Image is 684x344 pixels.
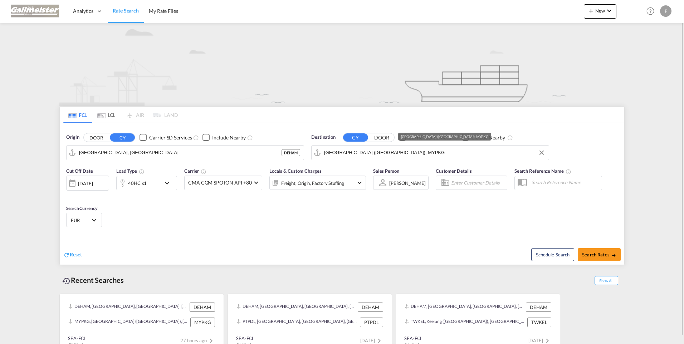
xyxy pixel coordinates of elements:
[451,177,505,188] input: Enter Customer Details
[184,168,206,174] span: Carrier
[212,134,246,141] div: Include Nearby
[373,168,399,174] span: Sales Person
[358,303,383,312] div: DEHAM
[343,133,368,142] button: CY
[149,134,192,141] div: Carrier SD Services
[526,303,551,312] div: DEHAM
[67,146,304,160] md-input-container: Hamburg, DEHAM
[149,8,178,14] span: My Rate Files
[66,190,72,200] md-datepicker: Select
[63,107,178,123] md-pagination-wrapper: Use the left and right arrow keys to navigate between tabs
[62,277,71,285] md-icon: icon-backup-restore
[113,8,139,14] span: Rate Search
[605,6,614,15] md-icon: icon-chevron-down
[236,318,358,327] div: PTPDL, Ponta Delgada, Portugal, Southern Europe, Europe
[324,147,545,158] input: Search by Port
[110,133,135,142] button: CY
[79,147,282,158] input: Search by Port
[180,338,215,343] span: 27 hours ago
[389,178,426,188] md-select: Sales Person: Fabian Dabelstein
[60,123,624,265] div: Origin DOOR CY Checkbox No InkUnchecked: Search for CY (Container Yard) services for all selected...
[70,251,82,257] span: Reset
[66,206,97,211] span: Search Currency
[528,338,552,343] span: [DATE]
[404,335,422,341] div: SEA-FCL
[193,135,199,141] md-icon: Unchecked: Search for CY (Container Yard) services for all selected carriers.Checked : Search for...
[399,134,451,141] md-checkbox: Checkbox No Ink
[536,147,547,158] button: Clear Input
[66,168,93,174] span: Cut Off Date
[128,178,147,188] div: 40HC x1
[139,169,145,175] md-icon: icon-information-outline
[68,335,86,341] div: SEA-FCL
[190,318,215,327] div: MYPKG
[63,252,70,258] md-icon: icon-refresh
[587,6,595,15] md-icon: icon-plus 400-fg
[201,169,206,175] md-icon: The selected Trucker/Carrierwill be displayed in the rate results If the rates are from another f...
[269,176,366,190] div: Freight Origin Factory Stuffingicon-chevron-down
[63,251,82,259] div: icon-refreshReset
[311,134,336,141] span: Destination
[507,135,513,141] md-icon: Unchecked: Ignores neighbouring ports when fetching rates.Checked : Includes neighbouring ports w...
[531,248,574,261] button: Note: By default Schedule search will only considerorigin ports, destination ports and cut off da...
[140,134,192,141] md-checkbox: Checkbox No Ink
[660,5,671,17] div: F
[73,8,93,15] span: Analytics
[11,3,59,19] img: 03265390ea0211efb7c18701be6bbe5d.png
[236,335,254,341] div: SEA-FCL
[582,252,616,257] span: Search Rates
[355,178,364,187] md-icon: icon-chevron-down
[68,303,188,312] div: DEHAM, Hamburg, Germany, Western Europe, Europe
[566,169,571,175] md-icon: Your search will be saved by the below given name
[369,133,394,142] button: DOOR
[436,168,472,174] span: Customer Details
[282,149,300,156] div: DEHAM
[472,134,505,141] div: Include Nearby
[163,179,175,187] md-icon: icon-chevron-down
[587,8,614,14] span: New
[236,303,356,312] div: DEHAM, Hamburg, Germany, Western Europe, Europe
[401,133,489,141] div: [GEOGRAPHIC_DATA] ([GEOGRAPHIC_DATA]), MYPKG
[281,178,344,188] div: Freight Origin Factory Stuffing
[71,217,91,223] span: EUR
[190,303,215,312] div: DEHAM
[188,179,252,186] span: CMA CGM SPOTON API +80
[68,318,189,327] div: MYPKG, Port Klang (Pelabuhan Klang), Malaysia, South East Asia, Asia Pacific
[66,176,109,191] div: [DATE]
[59,272,127,288] div: Recent Searches
[116,168,145,174] span: Load Type
[247,135,253,141] md-icon: Unchecked: Ignores neighbouring ports when fetching rates.Checked : Includes neighbouring ports w...
[389,180,426,186] div: [PERSON_NAME]
[578,248,621,261] button: Search Ratesicon-arrow-right
[528,177,602,188] input: Search Reference Name
[644,5,656,17] span: Help
[644,5,660,18] div: Help
[527,318,551,327] div: TWKEL
[59,23,625,106] img: new-FCL.png
[78,180,93,187] div: [DATE]
[405,303,524,312] div: DEHAM, Hamburg, Germany, Western Europe, Europe
[514,168,571,174] span: Search Reference Name
[360,318,383,327] div: PTPDL
[312,146,549,160] md-input-container: Port Klang (Pelabuhan Klang), MYPKG
[462,134,505,141] md-checkbox: Checkbox No Ink
[584,4,616,19] button: icon-plus 400-fgNewicon-chevron-down
[63,107,92,123] md-tab-item: FCL
[202,134,246,141] md-checkbox: Checkbox No Ink
[70,215,98,225] md-select: Select Currency: € EUREuro
[66,134,79,141] span: Origin
[269,168,322,174] span: Locals & Custom Charges
[360,338,383,343] span: [DATE]
[405,318,526,327] div: TWKEL, Keelung (Chilung), Taiwan, Province of China, Greater China & Far East Asia, Asia Pacific
[116,176,177,190] div: 40HC x1icon-chevron-down
[84,133,109,142] button: DOOR
[611,253,616,258] md-icon: icon-arrow-right
[92,107,121,123] md-tab-item: LCL
[595,276,618,285] span: Show All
